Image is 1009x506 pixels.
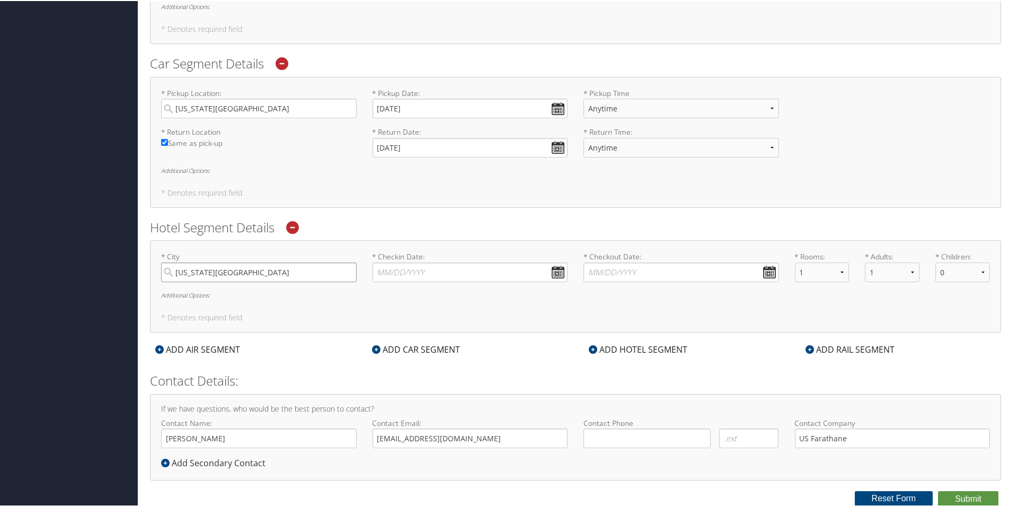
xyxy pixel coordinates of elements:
h2: Hotel Segment Details [150,217,1001,235]
label: * City [161,250,357,281]
div: ADD HOTEL SEGMENT [583,342,693,355]
label: * Children: [935,250,990,261]
label: * Adults: [865,250,919,261]
input: * Pickup Date: [373,98,568,117]
h5: * Denotes required field [161,24,990,32]
label: * Return Date: [373,126,568,156]
button: Submit [938,490,998,506]
h6: Additional Options: [161,3,990,8]
label: * Pickup Location: [161,87,357,117]
input: Same as pick-up [161,138,168,145]
label: * Rooms: [795,250,849,261]
h2: Contact Details: [150,371,1001,389]
label: Same as pick-up [161,137,357,153]
input: Contact Email: [373,428,568,447]
h6: Additional Options: [161,167,990,172]
h2: Car Segment Details [150,54,1001,72]
button: Reset Form [855,490,933,505]
div: ADD AIR SEGMENT [150,342,245,355]
h6: Additional Options: [161,291,990,297]
div: Add Secondary Contact [161,456,271,468]
div: ADD CAR SEGMENT [367,342,465,355]
input: * Checkout Date: [583,261,779,281]
select: * Return Time: [583,137,779,156]
label: * Pickup Time [583,87,779,126]
label: * Checkout Date: [583,250,779,281]
h4: If we have questions, who would be the best person to contact? [161,404,990,412]
label: * Checkin Date: [373,250,568,281]
label: Contact Name: [161,417,357,447]
label: * Return Location [161,126,357,136]
label: Contact Phone [583,417,779,428]
label: Contact Company [795,417,990,447]
input: Contact Name: [161,428,357,447]
h5: * Denotes required field [161,188,990,196]
label: * Pickup Date: [373,87,568,117]
input: Contact Company [795,428,990,447]
select: * Pickup Time [583,98,779,117]
input: * Return Date: [373,137,568,156]
h5: * Denotes required field [161,313,990,320]
label: * Return Time: [583,126,779,164]
label: Contact Email: [373,417,568,447]
input: .ext [719,428,778,447]
div: ADD RAIL SEGMENT [800,342,900,355]
input: * Checkin Date: [373,261,568,281]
